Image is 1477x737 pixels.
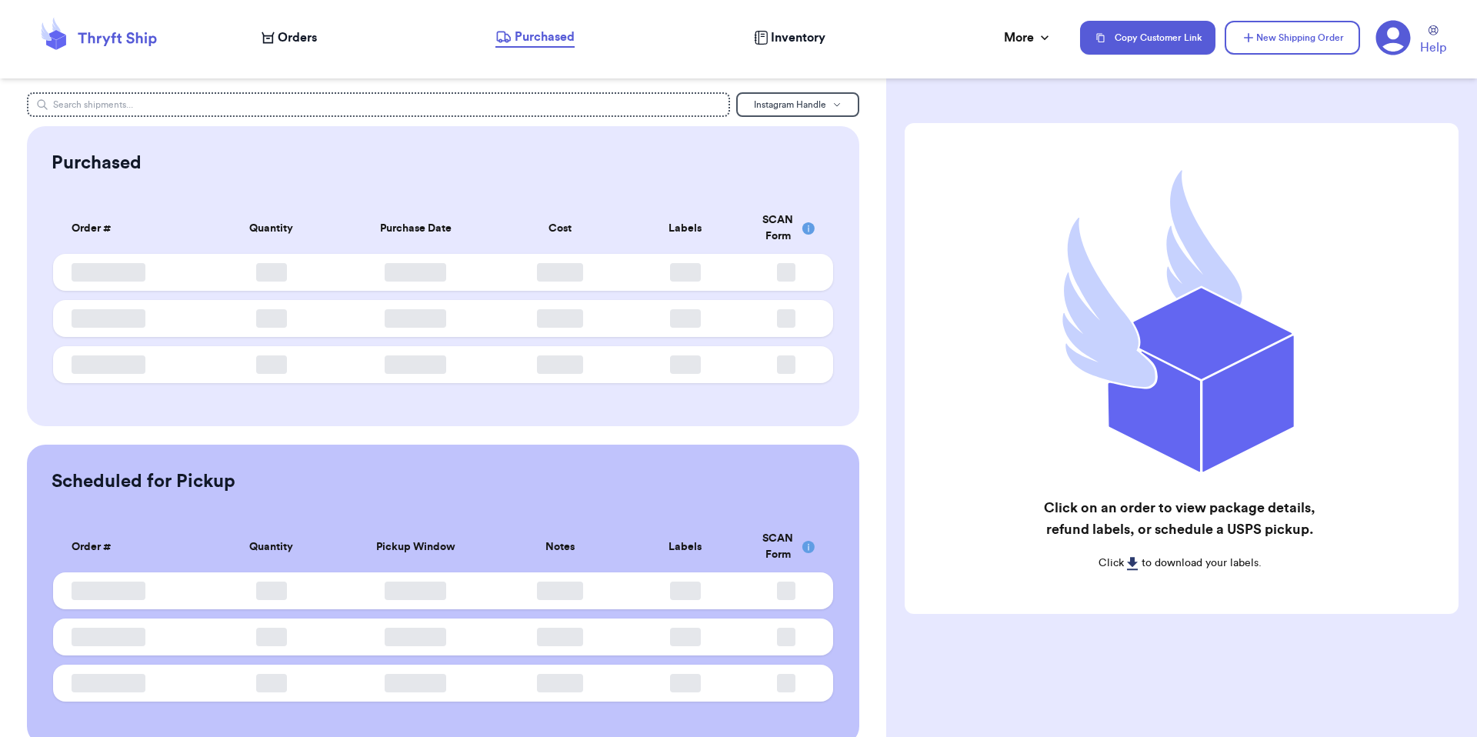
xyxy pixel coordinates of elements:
h2: Click on an order to view package details, refund labels, or schedule a USPS pickup. [1022,497,1338,540]
div: SCAN Form [757,531,815,563]
a: Help [1420,25,1446,57]
button: Copy Customer Link [1080,21,1215,55]
span: Orders [278,28,317,47]
th: Pickup Window [334,522,498,572]
th: Labels [622,203,747,254]
span: Purchased [515,28,575,46]
h2: Scheduled for Pickup [52,469,235,494]
a: Purchased [495,28,575,48]
span: Instagram Handle [754,100,826,109]
h2: Purchased [52,151,142,175]
a: Inventory [754,28,825,47]
div: SCAN Form [757,212,815,245]
th: Cost [498,203,622,254]
th: Quantity [209,203,334,254]
button: Instagram Handle [736,92,859,117]
th: Purchase Date [334,203,498,254]
th: Order # [53,522,209,572]
p: Click to download your labels. [1022,555,1338,571]
th: Quantity [209,522,334,572]
button: New Shipping Order [1225,21,1360,55]
th: Notes [498,522,622,572]
th: Labels [622,522,747,572]
a: Orders [262,28,317,47]
input: Search shipments... [27,92,731,117]
div: More [1004,28,1052,47]
th: Order # [53,203,209,254]
span: Inventory [771,28,825,47]
span: Help [1420,38,1446,57]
